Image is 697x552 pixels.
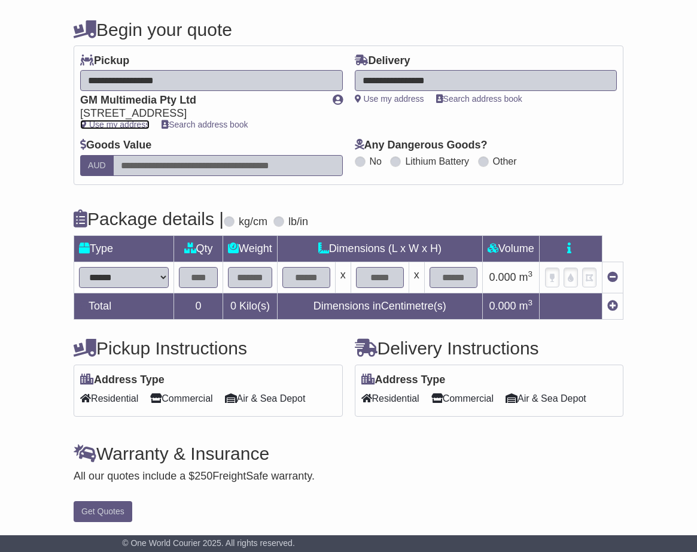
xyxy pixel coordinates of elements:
div: GM Multimedia Pty Ltd [80,94,320,107]
td: Volume [482,235,539,262]
a: Add new item [607,300,618,312]
td: Type [74,235,174,262]
label: Other [493,156,517,167]
td: Dimensions (L x W x H) [277,235,482,262]
button: Get Quotes [74,501,132,522]
label: AUD [80,155,114,176]
span: 250 [194,470,212,482]
a: Search address book [162,120,248,129]
a: Use my address [355,94,424,104]
span: 0.000 [489,271,516,283]
sup: 3 [528,269,533,278]
h4: Package details | [74,209,224,229]
a: Remove this item [607,271,618,283]
label: Lithium Battery [405,156,469,167]
span: 0.000 [489,300,516,312]
a: Use my address [80,120,150,129]
td: Weight [223,235,278,262]
label: Any Dangerous Goods? [355,139,488,152]
td: Qty [174,235,223,262]
h4: Warranty & Insurance [74,444,623,463]
span: m [519,300,533,312]
td: Kilo(s) [223,293,278,319]
div: All our quotes include a $ FreightSafe warranty. [74,470,623,483]
label: lb/in [288,216,308,229]
td: Dimensions in Centimetre(s) [277,293,482,319]
label: Goods Value [80,139,151,152]
label: Pickup [80,54,129,68]
span: Residential [361,389,419,408]
span: © One World Courier 2025. All rights reserved. [122,538,295,548]
span: 0 [230,300,236,312]
sup: 3 [528,298,533,307]
label: Address Type [361,374,446,387]
h4: Delivery Instructions [355,338,623,358]
label: No [370,156,382,167]
td: 0 [174,293,223,319]
span: Commercial [431,389,494,408]
label: Address Type [80,374,165,387]
td: x [335,262,351,293]
span: Residential [80,389,138,408]
span: Air & Sea Depot [506,389,586,408]
td: Total [74,293,174,319]
span: Commercial [150,389,212,408]
a: Search address book [436,94,522,104]
h4: Pickup Instructions [74,338,342,358]
td: x [409,262,424,293]
label: kg/cm [239,216,267,229]
h4: Begin your quote [74,20,623,40]
span: m [519,271,533,283]
label: Delivery [355,54,410,68]
div: [STREET_ADDRESS] [80,107,320,120]
span: Air & Sea Depot [225,389,306,408]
